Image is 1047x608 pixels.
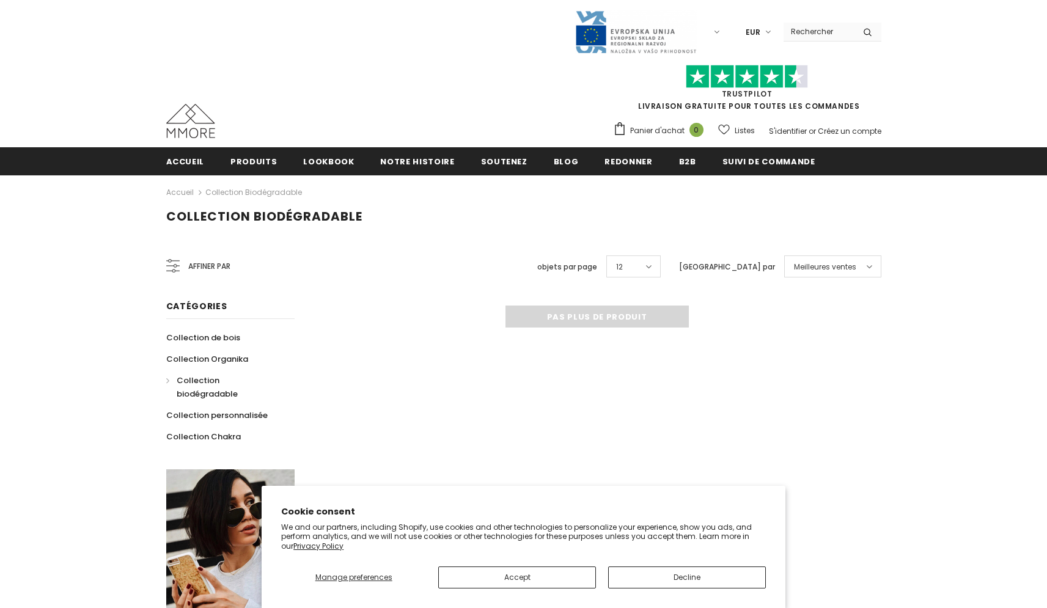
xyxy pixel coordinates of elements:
span: Collection de bois [166,332,240,343]
a: Collection Organika [166,348,248,370]
button: Decline [608,566,766,588]
label: [GEOGRAPHIC_DATA] par [679,261,775,273]
span: Affiner par [188,260,230,273]
a: Lookbook [303,147,354,175]
a: Privacy Policy [293,541,343,551]
a: Collection biodégradable [166,370,281,405]
span: Listes [735,125,755,137]
a: Collection personnalisée [166,405,268,426]
button: Manage preferences [281,566,426,588]
img: Javni Razpis [575,10,697,54]
span: Blog [554,156,579,167]
span: Collection biodégradable [166,208,362,225]
a: Créez un compte [818,126,881,136]
span: EUR [746,26,760,38]
a: soutenez [481,147,527,175]
a: Accueil [166,147,205,175]
span: Meilleures ventes [794,261,856,273]
span: Notre histoire [380,156,454,167]
a: Produits [230,147,277,175]
span: Suivi de commande [722,156,815,167]
a: Accueil [166,185,194,200]
a: Collection biodégradable [205,187,302,197]
span: B2B [679,156,696,167]
a: Collection Chakra [166,426,241,447]
span: Lookbook [303,156,354,167]
label: objets par page [537,261,597,273]
a: Blog [554,147,579,175]
a: Suivi de commande [722,147,815,175]
span: LIVRAISON GRATUITE POUR TOUTES LES COMMANDES [613,70,881,111]
span: Collection biodégradable [177,375,238,400]
a: Notre histoire [380,147,454,175]
img: Faites confiance aux étoiles pilotes [686,65,808,89]
a: Listes [718,120,755,141]
span: soutenez [481,156,527,167]
p: We and our partners, including Shopify, use cookies and other technologies to personalize your ex... [281,522,766,551]
a: Redonner [604,147,652,175]
span: 12 [616,261,623,273]
a: Panier d'achat 0 [613,122,710,140]
img: Cas MMORE [166,104,215,138]
input: Search Site [784,23,854,40]
span: Panier d'achat [630,125,685,137]
span: Collection personnalisée [166,409,268,421]
h2: Cookie consent [281,505,766,518]
span: Catégories [166,300,227,312]
a: Collection de bois [166,327,240,348]
span: Accueil [166,156,205,167]
a: S'identifier [769,126,807,136]
a: Javni Razpis [575,26,697,37]
a: B2B [679,147,696,175]
span: Produits [230,156,277,167]
a: TrustPilot [722,89,773,99]
span: or [809,126,816,136]
span: Manage preferences [315,572,392,582]
span: Collection Chakra [166,431,241,442]
span: Redonner [604,156,652,167]
span: Collection Organika [166,353,248,365]
span: 0 [689,123,704,137]
button: Accept [438,566,596,588]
